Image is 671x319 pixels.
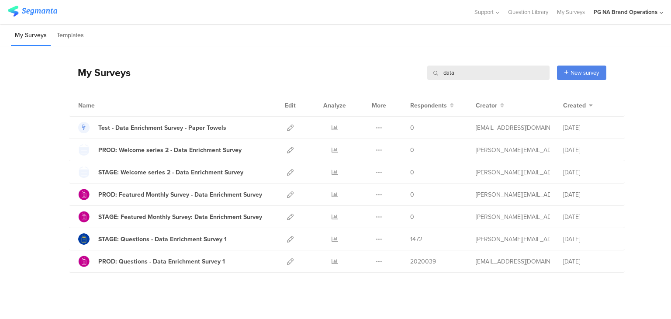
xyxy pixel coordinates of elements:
[98,212,262,222] div: STAGE: Featured Monthly Survey: Data Enrichment Survey
[410,235,422,244] span: 1472
[571,69,599,77] span: New survey
[78,211,262,222] a: STAGE: Featured Monthly Survey: Data Enrichment Survey
[476,235,550,244] div: ramkumar.raman@mindtree.com
[78,166,243,178] a: STAGE: Welcome series 2 - Data Enrichment Survey
[476,190,550,199] div: ramkumar.raman@mindtree.com
[563,235,616,244] div: [DATE]
[78,144,242,156] a: PROD: Welcome series 2 - Data Enrichment Survey
[8,6,57,17] img: segmanta logo
[11,25,51,46] li: My Surveys
[78,256,225,267] a: PROD: Questions - Data Enrichment Survey 1
[98,168,243,177] div: STAGE: Welcome series 2 - Data Enrichment Survey
[98,123,226,132] div: Test - Data Enrichment Survey - Paper Towels
[98,235,227,244] div: STAGE: Questions - Data Enrichment Survey 1
[98,190,262,199] div: PROD: Featured Monthly Survey - Data Enrichment Survey
[594,8,657,16] div: PG NA Brand Operations
[98,146,242,155] div: PROD: Welcome series 2 - Data Enrichment Survey
[410,190,414,199] span: 0
[78,122,226,133] a: Test - Data Enrichment Survey - Paper Towels
[281,94,300,116] div: Edit
[98,257,225,266] div: PROD: Questions - Data Enrichment Survey 1
[69,65,131,80] div: My Surveys
[410,212,414,222] span: 0
[563,123,616,132] div: [DATE]
[410,168,414,177] span: 0
[78,101,131,110] div: Name
[410,101,447,110] span: Respondents
[476,168,550,177] div: ramkumar.raman@mindtree.com
[427,66,550,80] input: Survey Name, Creator...
[563,257,616,266] div: [DATE]
[476,101,504,110] button: Creator
[53,25,88,46] li: Templates
[410,123,414,132] span: 0
[78,189,262,200] a: PROD: Featured Monthly Survey - Data Enrichment Survey
[563,146,616,155] div: [DATE]
[563,101,593,110] button: Created
[474,8,494,16] span: Support
[476,257,550,266] div: jb@segmanta.com
[78,233,227,245] a: STAGE: Questions - Data Enrichment Survey 1
[410,101,454,110] button: Respondents
[563,168,616,177] div: [DATE]
[476,212,550,222] div: ramkumar.raman@mindtree.com
[563,212,616,222] div: [DATE]
[370,94,388,116] div: More
[563,101,586,110] span: Created
[410,146,414,155] span: 0
[476,146,550,155] div: ramkumar.raman@mindtree.com
[322,94,348,116] div: Analyze
[476,123,550,132] div: gallup.r@pg.com
[563,190,616,199] div: [DATE]
[476,101,497,110] span: Creator
[410,257,436,266] span: 2020039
